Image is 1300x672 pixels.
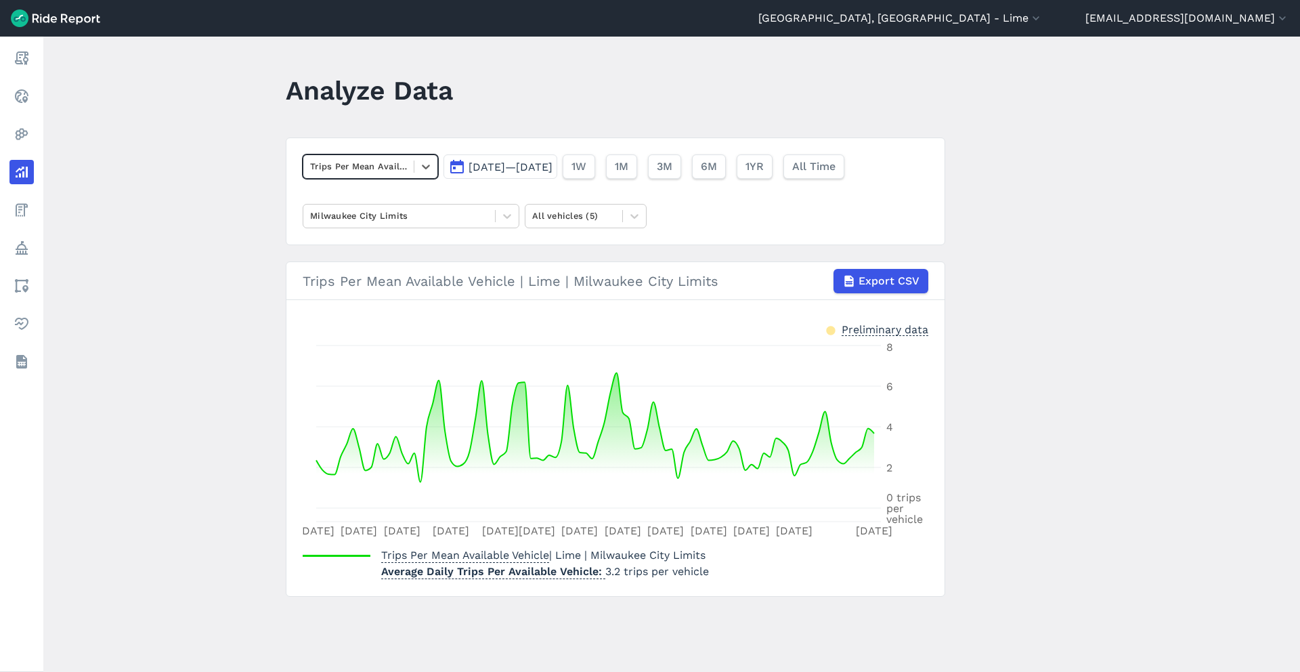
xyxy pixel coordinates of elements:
a: Realtime [9,84,34,108]
a: Datasets [9,350,34,374]
span: 6M [701,159,717,175]
span: | Lime | Milwaukee City Limits [381,549,706,562]
tspan: [DATE] [856,524,892,537]
button: 1W [563,154,595,179]
a: Heatmaps [9,122,34,146]
span: 1M [615,159,628,175]
button: All Time [783,154,844,179]
span: All Time [792,159,836,175]
div: Trips Per Mean Available Vehicle | Lime | Milwaukee City Limits [303,269,928,293]
span: 1YR [745,159,764,175]
button: 1YR [737,154,773,179]
tspan: [DATE] [776,524,812,537]
span: Export CSV [859,273,919,289]
tspan: 6 [886,380,893,393]
tspan: 0 trips [886,491,921,504]
tspan: [DATE] [733,524,770,537]
tspan: 4 [886,421,893,434]
tspan: [DATE] [298,524,334,537]
button: [DATE]—[DATE] [443,154,557,179]
button: [EMAIL_ADDRESS][DOMAIN_NAME] [1085,10,1289,26]
tspan: [DATE] [605,524,641,537]
span: 1W [571,159,586,175]
button: 3M [648,154,681,179]
tspan: [DATE] [384,524,420,537]
tspan: [DATE] [647,524,684,537]
div: Preliminary data [842,322,928,336]
span: Average Daily Trips Per Available Vehicle [381,561,605,579]
tspan: per [886,502,904,515]
a: Policy [9,236,34,260]
tspan: [DATE] [341,524,377,537]
button: Export CSV [833,269,928,293]
tspan: 2 [886,461,892,474]
a: Fees [9,198,34,222]
button: [GEOGRAPHIC_DATA], [GEOGRAPHIC_DATA] - Lime [758,10,1043,26]
p: 3.2 trips per vehicle [381,564,709,580]
tspan: [DATE] [433,524,469,537]
span: Trips Per Mean Available Vehicle [381,545,549,563]
tspan: [DATE] [519,524,555,537]
a: Health [9,312,34,336]
a: Report [9,46,34,70]
tspan: [DATE] [561,524,598,537]
span: 3M [657,159,672,175]
a: Analyze [9,160,34,184]
img: Ride Report [11,9,100,27]
h1: Analyze Data [286,72,453,109]
a: Areas [9,274,34,298]
tspan: vehicle [886,513,923,526]
button: 1M [606,154,637,179]
tspan: [DATE] [691,524,727,537]
tspan: [DATE] [482,524,519,537]
button: 6M [692,154,726,179]
span: [DATE]—[DATE] [469,161,552,173]
tspan: 8 [886,341,893,354]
